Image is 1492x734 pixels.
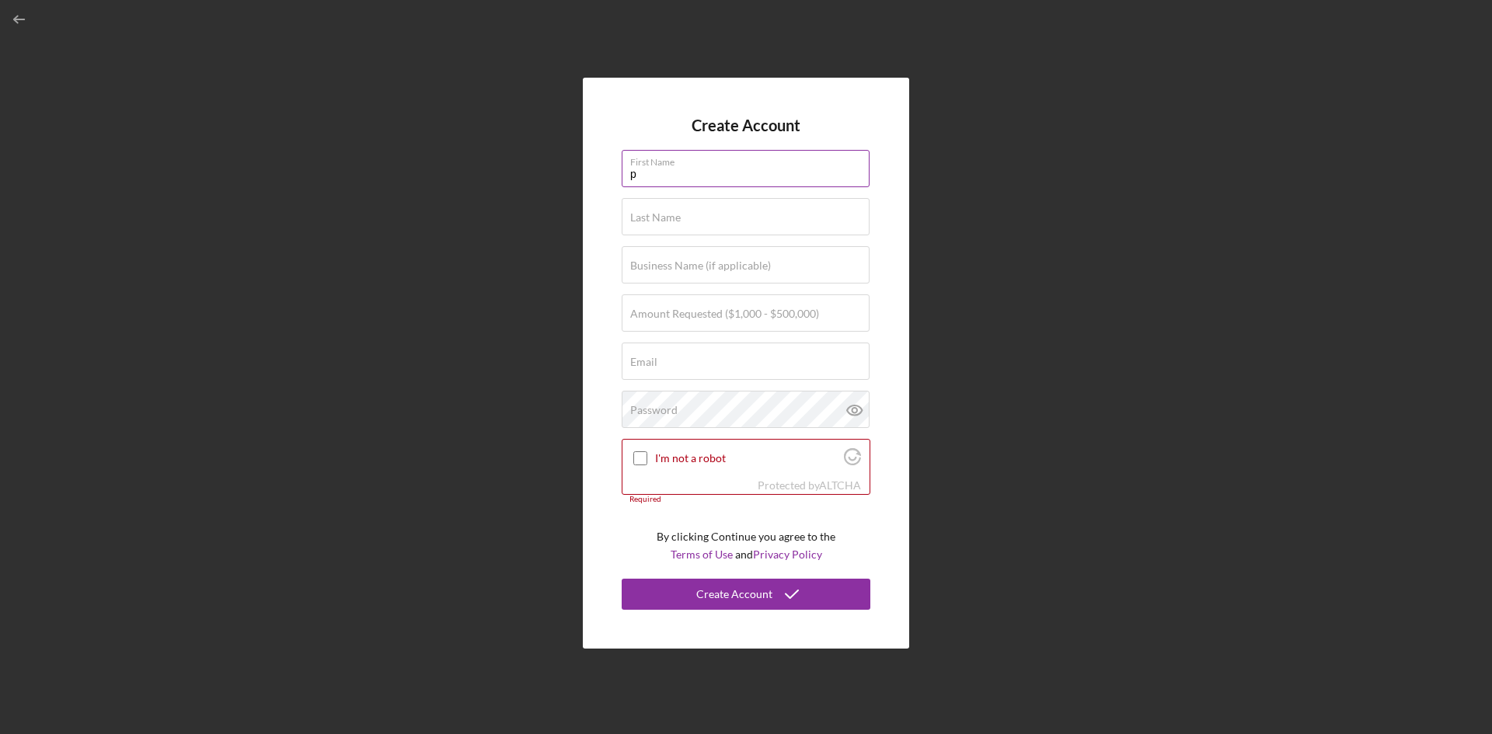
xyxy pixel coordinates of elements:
label: I'm not a robot [655,452,839,464]
label: Password [630,404,678,416]
h4: Create Account [692,117,800,134]
label: First Name [630,151,870,168]
p: By clicking Continue you agree to the and [657,528,835,563]
div: Required [622,495,870,504]
a: Visit Altcha.org [844,454,861,468]
label: Last Name [630,211,681,224]
button: Create Account [622,579,870,610]
label: Business Name (if applicable) [630,259,771,272]
a: Visit Altcha.org [819,478,861,492]
a: Privacy Policy [753,548,822,561]
a: Terms of Use [671,548,733,561]
label: Amount Requested ($1,000 - $500,000) [630,308,819,320]
label: Email [630,356,657,368]
div: Protected by [758,479,861,492]
div: Create Account [696,579,772,610]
